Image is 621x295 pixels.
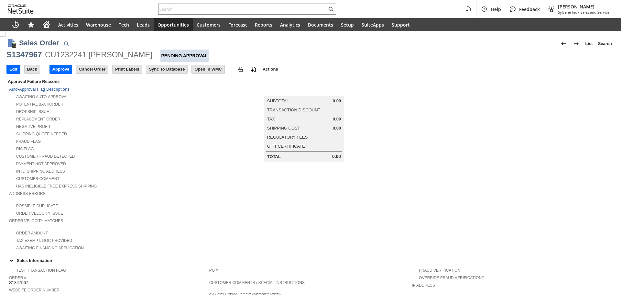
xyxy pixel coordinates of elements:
[267,108,321,112] a: Transaction Discount
[337,18,358,31] a: Setup
[158,22,189,28] span: Opportunities
[9,276,26,280] a: Order #
[251,18,276,31] a: Reports
[16,139,41,144] a: Fraud Flag
[333,117,341,122] span: 0.00
[119,22,129,28] span: Tech
[7,65,20,74] input: Edit
[333,126,341,131] span: 0.00
[578,10,579,15] span: -
[58,22,78,28] span: Activities
[412,283,435,288] a: IP Address
[16,117,60,121] a: Replacement Order
[583,39,595,49] a: List
[86,22,111,28] span: Warehouse
[228,22,247,28] span: Forecast
[9,87,69,92] a: Auto-Approval Flag Descriptions
[16,268,66,273] a: Test Transaction Flag
[224,18,251,31] a: Forecast
[12,21,19,28] svg: Recent Records
[16,124,51,129] a: Negative Profit
[16,95,69,99] a: Awaiting Auto-Approval
[255,22,272,28] span: Reports
[267,98,289,103] a: Subtotal
[16,132,67,136] a: Shipping Quote Needed
[193,18,224,31] a: Customers
[9,191,46,196] a: Address Errors
[572,40,580,48] img: Next
[39,18,54,31] a: Home
[192,65,224,74] input: Open In WMC
[362,22,384,28] span: SuiteApps
[25,65,40,74] input: Back
[16,102,63,107] a: Potential Backorder
[267,126,300,130] a: Shipping Cost
[260,67,281,72] a: Actions
[6,50,42,60] div: S1347967
[6,256,612,265] div: Sales Information
[16,211,63,216] a: Order Velocity Issue
[267,154,281,159] a: Total
[341,22,354,28] span: Setup
[9,280,28,285] span: S1347967
[158,5,327,13] input: Search
[392,22,410,28] span: Support
[133,18,154,31] a: Leads
[54,18,82,31] a: Activities
[50,65,72,74] input: Approve
[9,288,60,292] a: Website Order Number
[16,147,34,151] a: RIS flag
[16,231,48,235] a: Order Amount
[237,65,245,73] img: print.svg
[304,18,337,31] a: Documents
[16,204,58,208] a: Possible Duplicate
[558,4,609,10] span: [PERSON_NAME]
[8,18,23,31] a: Recent Records
[332,154,341,159] span: 0.00
[264,86,344,96] caption: Summary
[16,238,72,243] a: Tax Exempt. Doc Provided
[76,65,108,74] input: Cancel Order
[267,144,305,149] a: Gift Certificate
[16,169,65,174] a: Intl. Shipping Address
[560,40,567,48] img: Previous
[6,256,615,265] td: Sales Information
[327,5,335,13] svg: Search
[16,162,66,166] a: Payment not approved
[23,18,39,31] div: Shortcuts
[6,78,207,85] div: Approval Failure Reasons
[43,21,50,28] svg: Home
[267,117,275,121] a: Tax
[27,21,35,28] svg: Shortcuts
[62,40,70,48] img: Quick Find
[519,6,540,12] span: Feedback
[250,65,257,73] img: add-record.svg
[358,18,388,31] a: SuiteApps
[113,65,142,74] input: Print Labels
[581,10,609,15] span: Sales and Service
[115,18,133,31] a: Tech
[280,22,300,28] span: Analytics
[419,268,460,273] a: Fraud Verification
[9,219,63,223] a: Order Velocity Matches
[209,268,218,273] a: PO #
[154,18,193,31] a: Opportunities
[82,18,115,31] a: Warehouse
[146,65,187,74] input: Sync To Database
[595,39,615,49] a: Search
[388,18,414,31] a: Support
[16,154,75,159] a: Customer Fraud Detected
[197,22,221,28] span: Customers
[558,10,577,15] span: Sylvane Inc
[308,22,333,28] span: Documents
[16,109,49,114] a: Dropship Issue
[160,50,209,62] div: Pending Approval
[45,50,152,60] div: CU1232241 [PERSON_NAME]
[16,246,84,250] a: Awaiting Financing Application
[419,276,484,280] a: Override Fraud Verification?
[19,38,59,48] h1: Sales Order
[137,22,150,28] span: Leads
[8,5,34,14] svg: logo
[276,18,304,31] a: Analytics
[333,98,341,104] span: 0.00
